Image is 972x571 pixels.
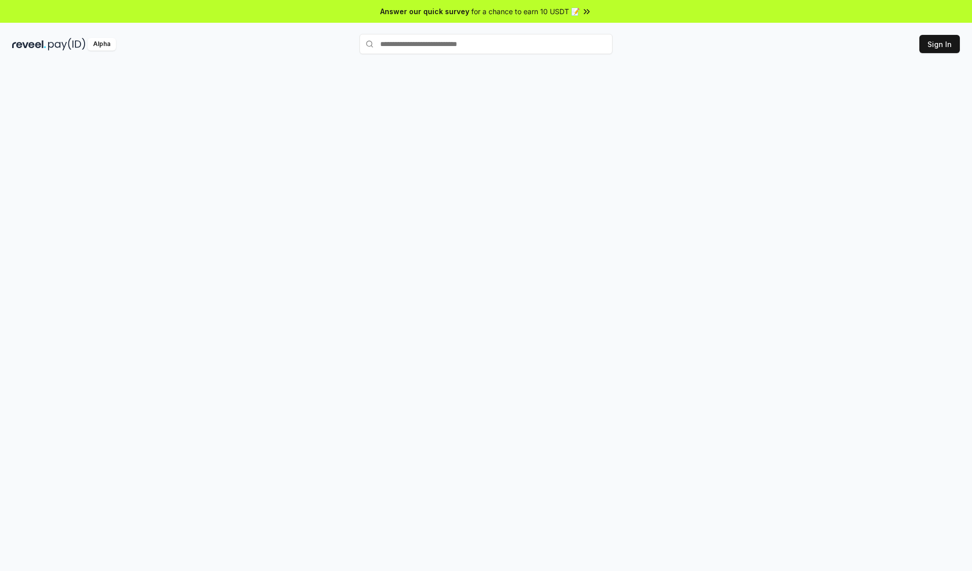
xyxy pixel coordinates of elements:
span: for a chance to earn 10 USDT 📝 [471,6,580,17]
img: pay_id [48,38,86,51]
span: Answer our quick survey [380,6,469,17]
div: Alpha [88,38,116,51]
img: reveel_dark [12,38,46,51]
button: Sign In [919,35,960,53]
